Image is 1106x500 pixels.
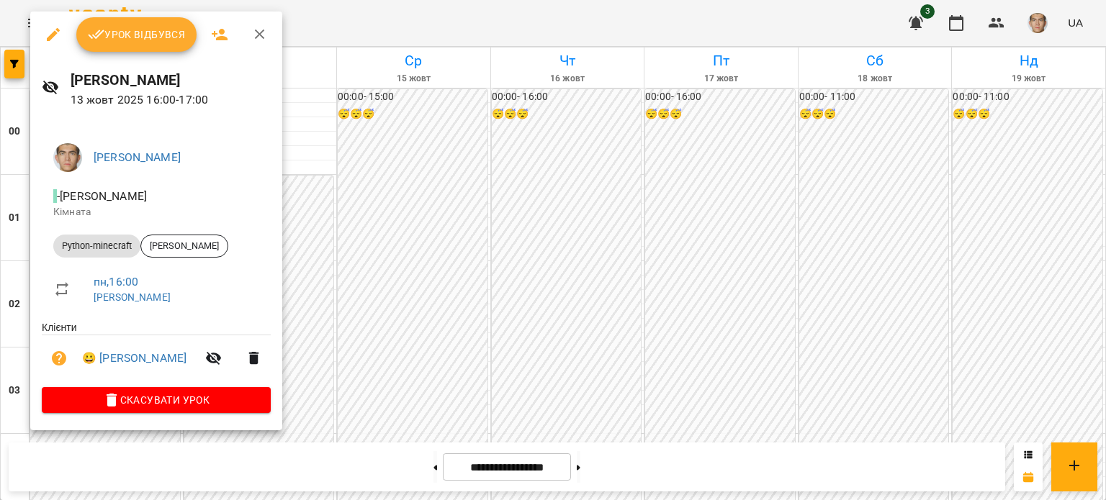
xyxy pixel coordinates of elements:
span: - [PERSON_NAME] [53,189,150,203]
span: Урок відбувся [88,26,186,43]
a: [PERSON_NAME] [94,291,171,303]
h6: [PERSON_NAME] [71,69,271,91]
button: Скасувати Урок [42,387,271,413]
button: Урок відбувся [76,17,197,52]
a: [PERSON_NAME] [94,150,181,164]
div: [PERSON_NAME] [140,235,228,258]
a: пн , 16:00 [94,275,138,288]
button: Візит ще не сплачено. Додати оплату? [42,341,76,376]
span: Python-minecraft [53,240,140,253]
span: [PERSON_NAME] [141,240,228,253]
ul: Клієнти [42,320,271,387]
a: 😀 [PERSON_NAME] [82,350,186,367]
p: 13 жовт 2025 16:00 - 17:00 [71,91,271,109]
img: 290265f4fa403245e7fea1740f973bad.jpg [53,143,82,172]
p: Кімната [53,205,259,219]
span: Скасувати Урок [53,391,259,409]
